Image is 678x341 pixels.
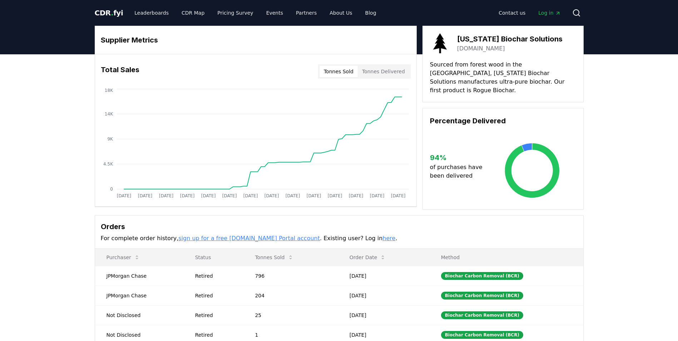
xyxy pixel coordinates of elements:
tspan: [DATE] [159,193,173,198]
h3: Total Sales [101,64,139,79]
a: Pricing Survey [212,6,259,19]
a: Blog [360,6,382,19]
tspan: [DATE] [370,193,384,198]
div: Retired [195,272,238,280]
button: Tonnes Delivered [358,66,409,77]
tspan: [DATE] [285,193,300,198]
p: Sourced from forest wood in the [GEOGRAPHIC_DATA], [US_STATE] Biochar Solutions manufactures ultr... [430,60,576,95]
tspan: [DATE] [117,193,131,198]
span: Log in [538,9,560,16]
a: here [382,235,395,242]
td: Not Disclosed [95,305,184,325]
div: Retired [195,312,238,319]
img: Oregon Biochar Solutions-logo [430,33,450,53]
span: . [111,9,113,17]
p: For complete order history, . Existing user? Log in . [101,234,578,243]
button: Tonnes Sold [249,250,299,265]
div: Biochar Carbon Removal (BCR) [441,311,523,319]
a: CDR Map [176,6,210,19]
tspan: 9K [107,137,113,142]
td: [DATE] [338,305,430,325]
button: Order Date [344,250,392,265]
h3: 94 % [430,152,488,163]
td: 204 [243,286,338,305]
tspan: [DATE] [138,193,152,198]
tspan: 0 [110,187,113,192]
h3: Percentage Delivered [430,115,576,126]
div: Retired [195,292,238,299]
span: CDR fyi [95,9,123,17]
a: Leaderboards [129,6,174,19]
td: [DATE] [338,286,430,305]
tspan: 18K [104,88,113,93]
tspan: [DATE] [264,193,279,198]
a: [DOMAIN_NAME] [457,44,505,53]
a: Partners [290,6,322,19]
button: Tonnes Sold [320,66,358,77]
tspan: [DATE] [201,193,216,198]
a: CDR.fyi [95,8,123,18]
tspan: [DATE] [180,193,194,198]
tspan: [DATE] [306,193,321,198]
tspan: [DATE] [243,193,258,198]
div: Retired [195,331,238,338]
tspan: 4.5K [103,162,113,167]
h3: Supplier Metrics [101,35,411,45]
div: Biochar Carbon Removal (BCR) [441,331,523,339]
p: Status [189,254,238,261]
a: About Us [324,6,358,19]
td: JPMorgan Chase [95,266,184,286]
button: Purchaser [101,250,145,265]
tspan: [DATE] [348,193,363,198]
h3: Orders [101,221,578,232]
a: Log in [533,6,566,19]
tspan: [DATE] [327,193,342,198]
tspan: [DATE] [222,193,237,198]
p: Method [435,254,578,261]
td: 796 [243,266,338,286]
div: Biochar Carbon Removal (BCR) [441,292,523,300]
h3: [US_STATE] Biochar Solutions [457,34,563,44]
td: [DATE] [338,266,430,286]
tspan: 14K [104,112,113,117]
tspan: [DATE] [391,193,405,198]
td: JPMorgan Chase [95,286,184,305]
nav: Main [129,6,382,19]
div: Biochar Carbon Removal (BCR) [441,272,523,280]
nav: Main [493,6,566,19]
a: sign up for a free [DOMAIN_NAME] Portal account [178,235,320,242]
td: 25 [243,305,338,325]
p: of purchases have been delivered [430,163,488,180]
a: Contact us [493,6,531,19]
a: Events [261,6,289,19]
